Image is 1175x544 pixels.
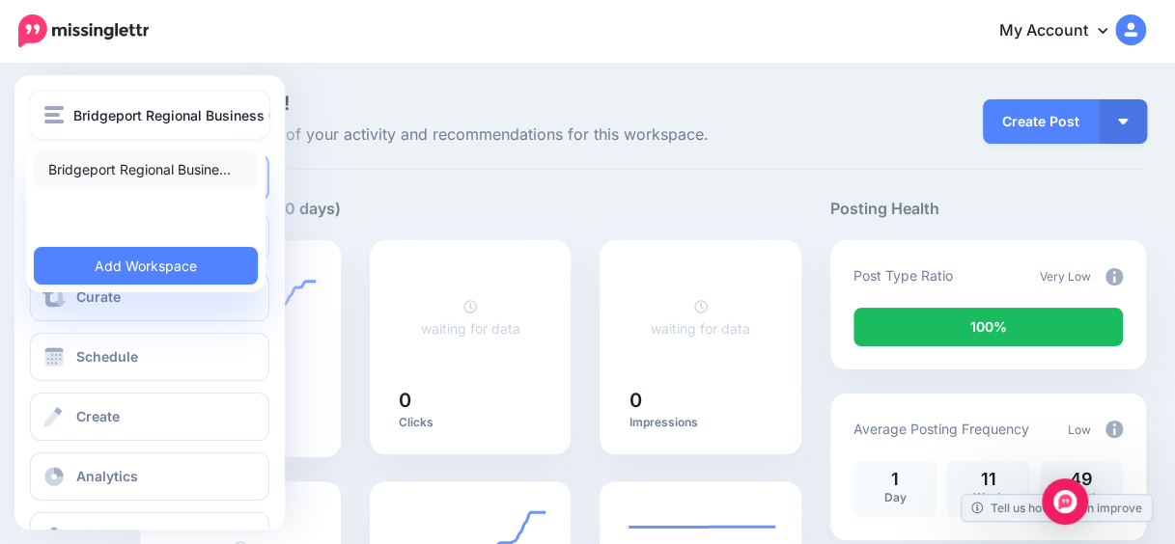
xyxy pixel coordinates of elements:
[629,415,771,430] p: Impressions
[140,122,801,148] span: Here's an overview of your activity and recommendations for this workspace.
[853,264,953,286] p: Post Type Ratio
[1040,269,1091,284] span: Very Low
[972,490,1003,504] span: Week
[1105,268,1123,286] img: info-circle-grey.png
[830,197,1146,221] h5: Posting Health
[1049,471,1113,488] p: 49
[1118,119,1128,124] img: arrow-down-white.png
[956,471,1020,488] p: 11
[1068,422,1091,437] span: Low
[399,415,542,430] p: Clicks
[983,99,1099,144] a: Create Post
[76,408,120,424] span: Create
[30,333,269,381] a: Schedule
[76,288,121,305] span: Curate
[399,391,542,410] h5: 0
[30,273,269,321] a: Curate
[651,298,750,337] a: waiting for data
[1105,421,1123,438] img: info-circle-grey.png
[73,104,317,126] span: Bridgeport Regional Business Council
[76,348,138,365] span: Schedule
[1042,478,1088,525] div: Open Intercom Messenger
[34,247,258,285] a: Add Workspace
[962,495,1152,521] a: Tell us how we can improve
[853,418,1029,440] p: Average Posting Frequency
[863,471,927,488] p: 1
[980,8,1146,55] a: My Account
[883,490,906,504] span: Day
[30,393,269,441] a: Create
[30,452,269,501] a: Analytics
[18,14,149,47] img: Missinglettr
[421,298,520,337] a: waiting for data
[34,150,258,188] a: Bridgeport Regional Busine…
[76,468,138,484] span: Analytics
[30,91,269,139] button: Bridgeport Regional Business Council
[853,308,1123,346] div: 100% of your posts in the last 30 days were manually created (i.e. were not from Drip Campaigns o...
[629,391,771,410] h5: 0
[44,106,64,123] img: menu.png
[76,528,131,544] span: Settings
